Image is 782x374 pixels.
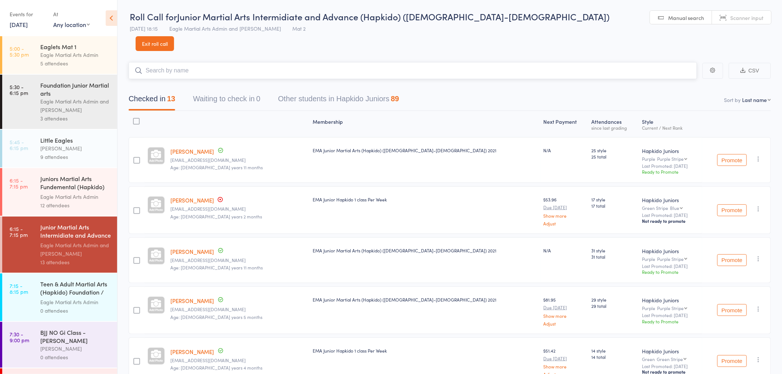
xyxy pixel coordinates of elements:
[40,201,111,210] div: 12 attendees
[10,84,28,96] time: 5:30 - 6:15 pm
[642,306,699,310] div: Purple
[657,256,684,261] div: Purple Stripe
[592,196,636,203] span: 17 style
[592,153,636,160] span: 25 total
[642,169,699,175] div: Ready to Promote
[544,247,586,254] div: N/A
[171,248,214,255] a: [PERSON_NAME]
[642,247,699,255] div: Hapkido Juniors
[40,97,111,114] div: Eagle Martial Arts Admin and [PERSON_NAME]
[129,62,697,79] input: Search by name
[592,125,636,130] div: since last grading
[136,36,174,51] a: Exit roll call
[544,313,586,318] a: Show more
[2,273,117,321] a: 7:15 -8:15 pmTeen & Adult Martial Arts (Hapkido) Foundation / F...Eagle Martial Arts Admin0 atten...
[592,347,636,354] span: 14 style
[53,8,90,20] div: At
[171,307,307,312] small: Lindadascal@gmail.com
[642,296,699,304] div: Hapkido Juniors
[193,91,260,110] button: Waiting to check in0
[642,318,699,324] div: Ready to Promote
[2,217,117,273] a: 6:15 -7:15 pmJunior Martial Arts Intermidiate and Advance (Hap...Eagle Martial Arts Admin and [PE...
[256,95,260,103] div: 0
[544,356,586,361] small: Due [DATE]
[642,212,699,218] small: Last Promoted: [DATE]
[171,264,263,271] span: Age: [DEMOGRAPHIC_DATA] years 11 months
[642,125,699,130] div: Current / Next Rank
[657,156,684,161] div: Purple Stripe
[40,306,111,315] div: 0 attendees
[169,25,281,32] span: Eagle Martial Arts Admin and [PERSON_NAME]
[10,139,28,151] time: 5:45 - 6:15 pm
[40,114,111,123] div: 3 attendees
[2,130,117,167] a: 5:45 -6:15 pmLittle Eagles[PERSON_NAME]9 attendees
[642,256,699,261] div: Purple
[171,297,214,305] a: [PERSON_NAME]
[717,355,747,367] button: Promote
[313,347,537,354] div: EMA Junior Hapkido 1 class Per Week
[40,136,111,144] div: Little Eagles
[717,154,747,166] button: Promote
[313,247,537,254] div: EMA Junior Martial Arts (Hapkido) ([DEMOGRAPHIC_DATA]-[DEMOGRAPHIC_DATA]) 2021
[10,226,28,238] time: 6:15 - 7:15 pm
[40,241,111,258] div: Eagle Martial Arts Admin and [PERSON_NAME]
[171,157,307,163] small: Stephanie_ridout29@hotmail.com
[592,147,636,153] span: 25 style
[167,95,175,103] div: 13
[642,357,699,361] div: Green
[171,258,307,263] small: marycruz3120@yahoo.com
[589,114,639,134] div: Atten­dances
[171,358,307,363] small: samirdhamecha@yahoo.com.au
[177,10,610,23] span: Junior Martial Arts Intermidiate and Advance (Hapkido) ([DEMOGRAPHIC_DATA]-[DEMOGRAPHIC_DATA])
[544,147,586,153] div: N/A
[40,81,111,97] div: Foundation Junior Martial arts
[544,305,586,310] small: Due [DATE]
[544,296,586,326] div: $81.95
[292,25,306,32] span: Mat 2
[639,114,702,134] div: Style
[40,328,111,344] div: BJJ NO Gi Class - [PERSON_NAME]
[171,206,307,211] small: Cyogen@hotmail.com
[642,147,699,154] div: Hapkido Juniors
[129,91,175,110] button: Checked in13
[171,314,263,320] span: Age: [DEMOGRAPHIC_DATA] years 5 months
[657,357,683,361] div: Green Stripe
[541,114,589,134] div: Next Payment
[171,147,214,155] a: [PERSON_NAME]
[544,196,586,225] div: $53.96
[642,196,699,204] div: Hapkido Juniors
[592,247,636,254] span: 31 style
[592,354,636,360] span: 14 total
[171,364,263,371] span: Age: [DEMOGRAPHIC_DATA] years 4 months
[642,364,699,369] small: Last Promoted: [DATE]
[10,45,29,57] time: 5:00 - 5:30 pm
[657,306,684,310] div: Purple Stripe
[40,344,111,353] div: [PERSON_NAME]
[642,313,699,318] small: Last Promoted: [DATE]
[731,14,764,21] span: Scanner input
[40,353,111,361] div: 0 attendees
[171,348,214,356] a: [PERSON_NAME]
[642,269,699,275] div: Ready to Promote
[40,42,111,51] div: Eaglets Mat 1
[717,204,747,216] button: Promote
[130,25,158,32] span: [DATE] 18:15
[10,20,28,28] a: [DATE]
[10,331,29,343] time: 7:30 - 9:00 pm
[130,10,177,23] span: Roll Call for
[10,8,46,20] div: Events for
[592,296,636,303] span: 29 style
[724,96,741,103] label: Sort by
[40,280,111,298] div: Teen & Adult Martial Arts (Hapkido) Foundation / F...
[2,75,117,129] a: 5:30 -6:15 pmFoundation Junior Martial artsEagle Martial Arts Admin and [PERSON_NAME]3 attendees
[544,364,586,369] a: Show more
[40,298,111,306] div: Eagle Martial Arts Admin
[642,163,699,169] small: Last Promoted: [DATE]
[40,59,111,68] div: 5 attendees
[544,213,586,218] a: Show more
[310,114,540,134] div: Membership
[592,203,636,209] span: 17 total
[40,258,111,266] div: 13 attendees
[592,303,636,309] span: 29 total
[10,283,28,295] time: 7:15 - 8:15 pm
